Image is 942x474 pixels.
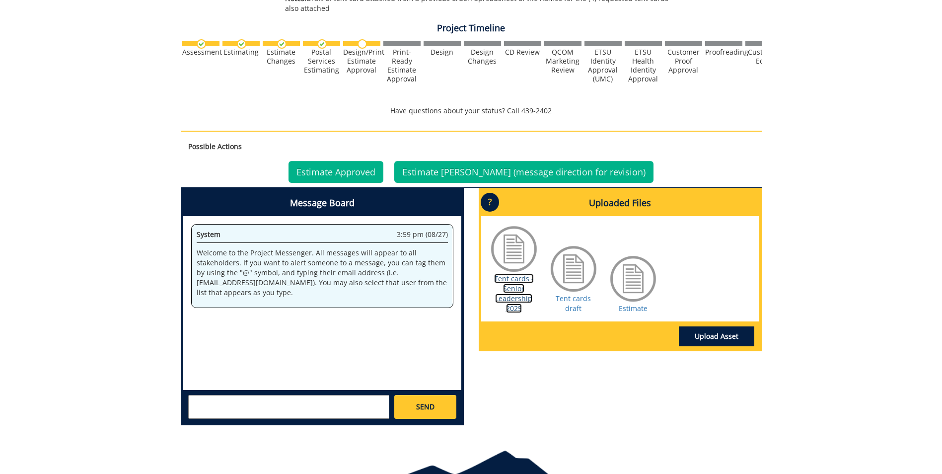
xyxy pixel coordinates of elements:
div: Customer Proof Approval [665,48,702,75]
p: Have questions about your status? Call 439-2402 [181,106,762,116]
div: ETSU Identity Approval (UMC) [584,48,622,83]
a: Estimate [PERSON_NAME] (message direction for revision) [394,161,653,183]
div: Customer Edits [745,48,783,66]
a: Estimate Approved [289,161,383,183]
h4: Project Timeline [181,23,762,33]
strong: Possible Actions [188,142,242,151]
div: ETSU Health Identity Approval [625,48,662,83]
div: Estimate Changes [263,48,300,66]
textarea: messageToSend [188,395,389,419]
div: QCOM Marketing Review [544,48,581,75]
a: SEND [394,395,456,419]
img: checkmark [197,39,206,49]
a: Estimate [619,304,648,313]
div: Design Changes [464,48,501,66]
img: checkmark [277,39,287,49]
div: Postal Services Estimating [303,48,340,75]
div: Design [424,48,461,57]
p: Welcome to the Project Messenger. All messages will appear to all stakeholders. If you want to al... [197,248,448,298]
div: Proofreading [705,48,742,57]
div: CD Review [504,48,541,57]
div: Assessment [182,48,219,57]
img: checkmark [317,39,327,49]
div: Design/Print Estimate Approval [343,48,380,75]
div: Print-Ready Estimate Approval [383,48,421,83]
p: ? [481,193,499,212]
a: Upload Asset [679,326,754,346]
span: System [197,230,220,239]
img: no [358,39,367,49]
a: Tent cards draft [556,294,591,313]
a: Tent cards - Senior Leadership 2025 [494,274,534,313]
span: SEND [416,402,435,412]
h4: Message Board [183,190,461,216]
div: Estimating [222,48,260,57]
span: 3:59 pm (08/27) [397,230,448,239]
img: checkmark [237,39,246,49]
h4: Uploaded Files [481,190,759,216]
